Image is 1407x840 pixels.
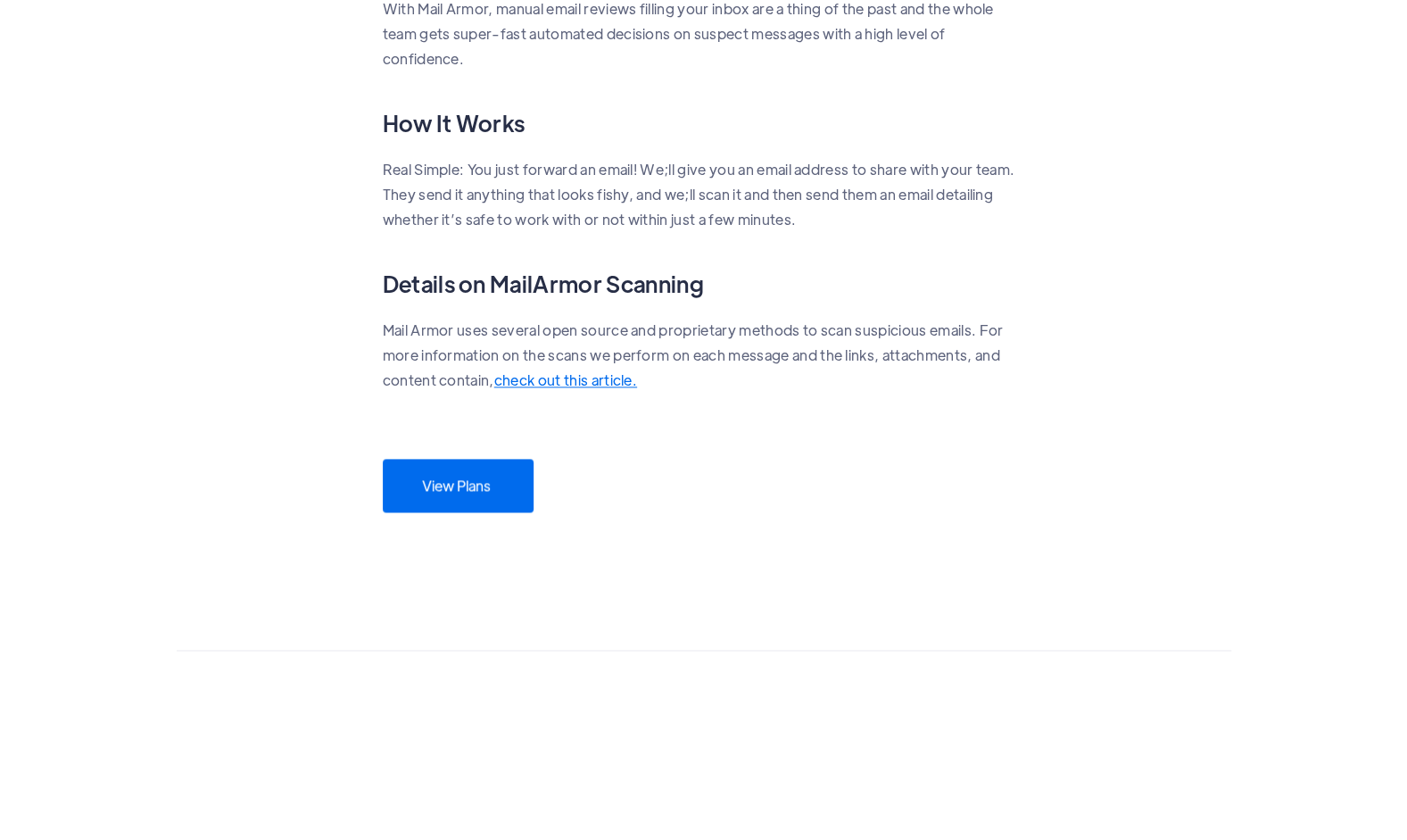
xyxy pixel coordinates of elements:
[383,107,1025,139] h3: How It Works
[383,459,534,512] a: View Plans
[383,157,1025,232] p: Real Simple: You just forward an email! We;ll give you an email address to share with your team. ...
[494,370,637,389] a: check out this article.
[383,268,1025,300] h3: Details on MailArmor Scanning
[422,477,491,495] div: View Plans
[383,318,1025,393] p: Mail Armor uses several open source and proprietary methods to scan suspicious emails. For more i...
[1110,647,1407,840] iframe: Chat Widget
